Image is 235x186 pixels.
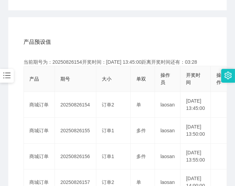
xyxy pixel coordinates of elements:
span: 单 [136,179,141,185]
span: 单双 [136,76,146,82]
span: 多件 [136,154,146,159]
span: 产品 [29,76,39,82]
span: 产品预设值 [23,38,51,46]
span: 期号 [60,76,70,82]
td: 20250826154 [55,92,96,118]
td: [DATE] 13:45:00 [180,92,211,118]
span: 操作员 [160,72,170,85]
div: 当前期号为：20250826154开奖时间：[DATE] 13:45:00距离开奖时间还有：03:28 [23,59,212,66]
span: 订单2 [102,179,114,185]
td: 商城订单 [24,118,55,144]
span: 订单2 [102,102,114,107]
i: 图标: setting [224,72,232,79]
td: laosan [155,144,180,169]
td: [DATE] 13:55:00 [180,144,211,169]
span: 开奖时间 [186,72,200,85]
span: 大小 [102,76,111,82]
span: 操作 [216,72,221,85]
td: [DATE] 13:50:00 [180,118,211,144]
span: 多件 [136,128,146,133]
span: 订单1 [102,154,114,159]
td: 商城订单 [24,144,55,169]
span: 订单1 [102,128,114,133]
td: laosan [155,92,180,118]
span: 单 [136,102,141,107]
i: 图标: bars [2,71,11,80]
td: 商城订单 [24,92,55,118]
td: laosan [155,118,180,144]
td: 20250826156 [55,144,96,169]
td: 20250826155 [55,118,96,144]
